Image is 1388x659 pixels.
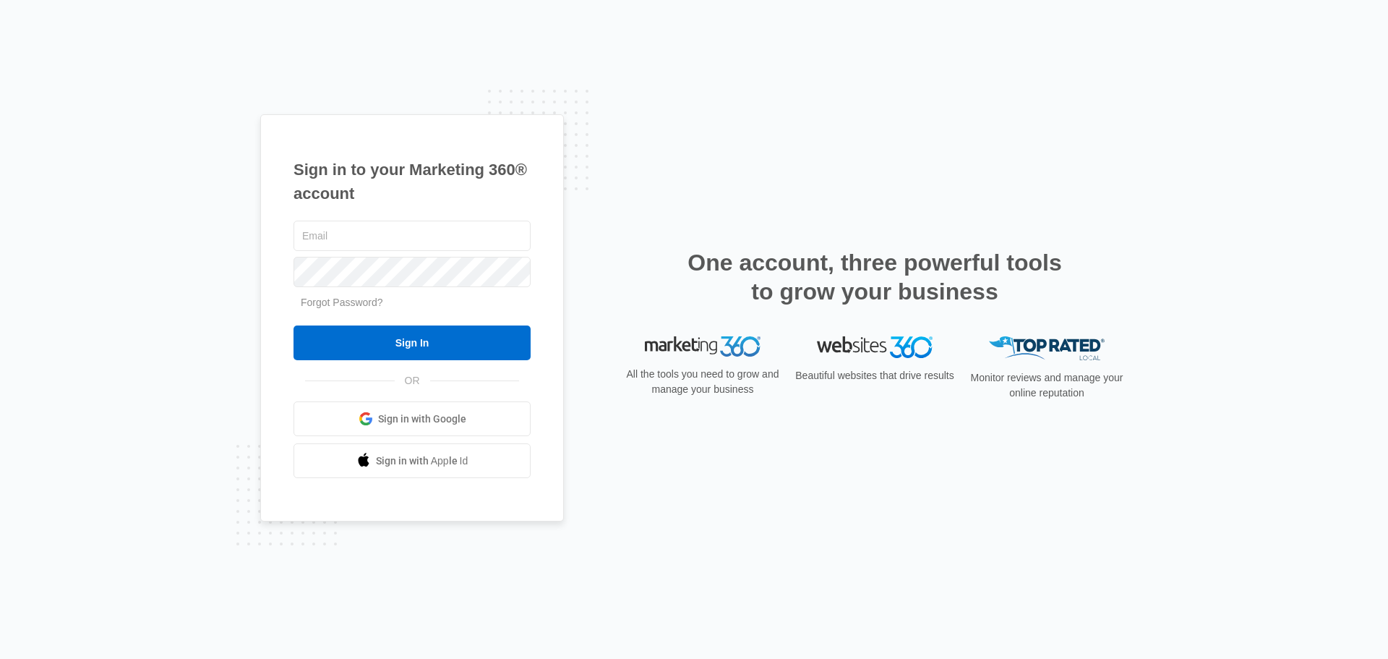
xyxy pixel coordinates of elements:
[294,401,531,436] a: Sign in with Google
[817,336,933,357] img: Websites 360
[301,297,383,308] a: Forgot Password?
[378,412,466,427] span: Sign in with Google
[683,248,1066,306] h2: One account, three powerful tools to grow your business
[989,336,1105,360] img: Top Rated Local
[645,336,761,357] img: Marketing 360
[622,367,784,397] p: All the tools you need to grow and manage your business
[395,373,430,388] span: OR
[294,326,531,360] input: Sign In
[294,443,531,478] a: Sign in with Apple Id
[794,368,956,383] p: Beautiful websites that drive results
[966,370,1128,401] p: Monitor reviews and manage your online reputation
[294,221,531,251] input: Email
[294,158,531,205] h1: Sign in to your Marketing 360® account
[376,454,468,469] span: Sign in with Apple Id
